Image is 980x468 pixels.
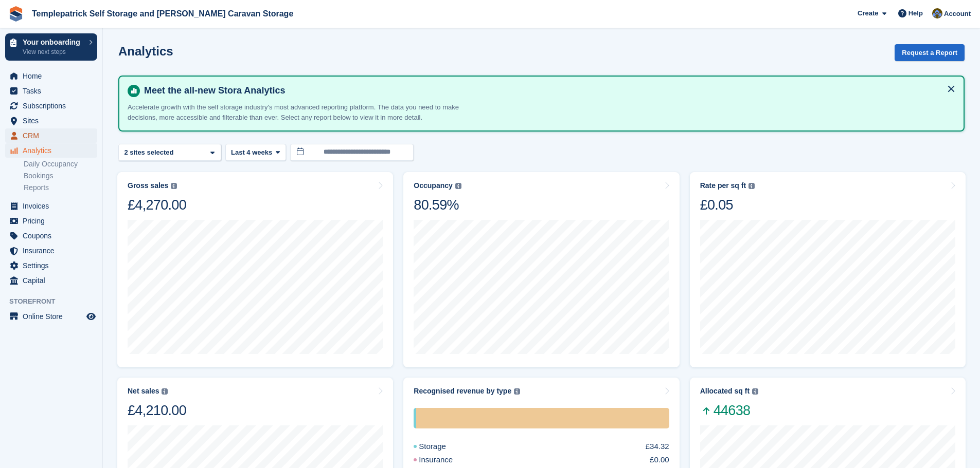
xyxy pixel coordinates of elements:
img: icon-info-grey-7440780725fd019a000dd9b08b2336e03edf1995a4989e88bcd33f0948082b44.svg [455,183,461,189]
a: Your onboarding View next steps [5,33,97,61]
a: menu [5,244,97,258]
img: icon-info-grey-7440780725fd019a000dd9b08b2336e03edf1995a4989e88bcd33f0948082b44.svg [749,183,755,189]
div: Net sales [128,387,159,396]
span: Insurance [23,244,84,258]
div: £34.32 [646,441,669,453]
span: Storefront [9,296,102,307]
img: icon-info-grey-7440780725fd019a000dd9b08b2336e03edf1995a4989e88bcd33f0948082b44.svg [162,388,168,395]
span: Account [944,9,971,19]
span: 44638 [700,402,758,419]
p: Accelerate growth with the self storage industry's most advanced reporting platform. The data you... [128,102,488,122]
div: £0.05 [700,196,755,214]
span: Settings [23,258,84,273]
a: Bookings [24,171,97,181]
img: Karen [932,8,942,18]
a: menu [5,273,97,288]
p: Your onboarding [23,39,84,46]
a: menu [5,128,97,143]
div: £0.00 [650,454,669,466]
div: £4,210.00 [128,402,186,419]
div: 80.59% [414,196,461,214]
span: Online Store [23,309,84,324]
span: Capital [23,273,84,288]
img: icon-info-grey-7440780725fd019a000dd9b08b2336e03edf1995a4989e88bcd33f0948082b44.svg [752,388,758,395]
span: Tasks [23,84,84,98]
div: Occupancy [414,181,452,190]
div: Gross sales [128,181,168,190]
a: menu [5,309,97,324]
span: Invoices [23,199,84,213]
div: One-off [416,408,669,428]
div: Rate per sq ft [700,181,746,190]
span: CRM [23,128,84,143]
a: menu [5,143,97,158]
div: £4,270.00 [128,196,186,214]
span: Help [908,8,923,18]
a: Preview store [85,310,97,323]
h4: Meet the all-new Stora Analytics [140,85,955,97]
a: menu [5,214,97,228]
a: menu [5,229,97,243]
img: icon-info-grey-7440780725fd019a000dd9b08b2336e03edf1995a4989e88bcd33f0948082b44.svg [514,388,520,395]
span: Sites [23,114,84,128]
div: Storage [414,441,471,453]
div: Allocated sq ft [700,387,750,396]
h2: Analytics [118,44,173,58]
div: Recognised revenue by type [414,387,511,396]
button: Last 4 weeks [225,144,286,161]
a: Templepatrick Self Storage and [PERSON_NAME] Caravan Storage [28,5,297,22]
div: Insurance [414,454,477,466]
a: Reports [24,183,97,193]
span: Pricing [23,214,84,228]
a: menu [5,69,97,83]
a: menu [5,199,97,213]
a: menu [5,114,97,128]
a: Daily Occupancy [24,159,97,169]
img: icon-info-grey-7440780725fd019a000dd9b08b2336e03edf1995a4989e88bcd33f0948082b44.svg [171,183,177,189]
a: menu [5,258,97,273]
span: Home [23,69,84,83]
span: Subscriptions [23,99,84,113]
span: Last 4 weeks [231,147,272,158]
div: Storage [414,408,416,428]
span: Create [858,8,878,18]
span: Coupons [23,229,84,243]
button: Request a Report [895,44,965,61]
div: 2 sites selected [122,147,177,158]
a: menu [5,99,97,113]
a: menu [5,84,97,98]
span: Analytics [23,143,84,158]
p: View next steps [23,47,84,57]
img: stora-icon-8386f47178a22dfd0bd8f6a31ec36ba5ce8667c1dd55bd0f319d3a0aa187defe.svg [8,6,24,22]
